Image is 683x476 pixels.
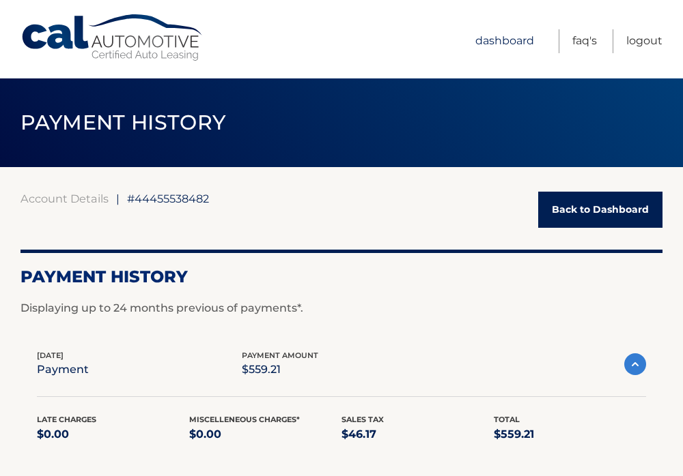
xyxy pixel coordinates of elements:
span: Late Charges [37,415,96,424]
span: payment amount [242,351,318,360]
p: $0.00 [189,425,341,444]
span: Miscelleneous Charges* [189,415,300,424]
h2: Payment History [20,267,663,287]
a: Back to Dashboard [538,192,663,228]
span: [DATE] [37,351,64,360]
p: $0.00 [37,425,189,444]
span: PAYMENT HISTORY [20,110,226,135]
a: FAQ's [572,29,597,53]
p: $46.17 [341,425,494,444]
span: | [116,192,120,205]
p: $559.21 [242,360,318,379]
img: accordion-active.svg [624,353,646,375]
span: Total [494,415,520,424]
p: $559.21 [494,425,646,444]
a: Logout [626,29,663,53]
a: Cal Automotive [20,14,205,62]
p: payment [37,360,89,379]
a: Account Details [20,192,109,205]
span: #44455538482 [127,192,209,205]
span: Sales Tax [341,415,384,424]
p: Displaying up to 24 months previous of payments*. [20,300,663,316]
a: Dashboard [475,29,534,53]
